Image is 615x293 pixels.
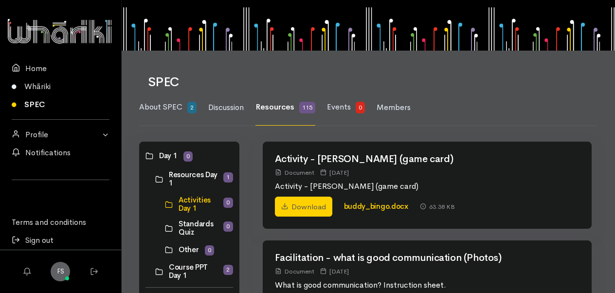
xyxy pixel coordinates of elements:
span: Discussion [208,102,244,112]
a: FS [51,262,70,281]
span: Members [377,102,411,112]
a: Discussion [208,90,244,126]
a: About SPEC 2 [139,90,197,126]
a: buddy_bingo.docx [344,201,408,211]
div: Document [275,167,314,178]
span: 115 [299,102,315,113]
div: Follow us on LinkedIn [12,186,109,198]
p: Activity - [PERSON_NAME] (game card) [275,181,580,192]
a: Events 0 [327,90,365,126]
h2: Activity - [PERSON_NAME] (game card) [275,154,580,165]
div: Document [275,266,314,276]
p: What is good communication? Instruction sheet. [275,279,580,291]
a: Resources 115 [255,90,315,126]
h2: Facilitation - what is good communication (Photos) [275,253,580,263]
span: 2 [187,102,197,113]
a: Members [377,90,411,126]
div: [DATE] [320,266,349,276]
div: 63.38 KB [420,201,455,212]
span: About SPEC [139,102,182,112]
a: Download [275,197,332,217]
h1: SPEC [148,75,586,90]
span: Resources [255,102,294,112]
span: 0 [356,102,365,113]
div: [DATE] [320,167,349,178]
span: Events [327,102,351,112]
